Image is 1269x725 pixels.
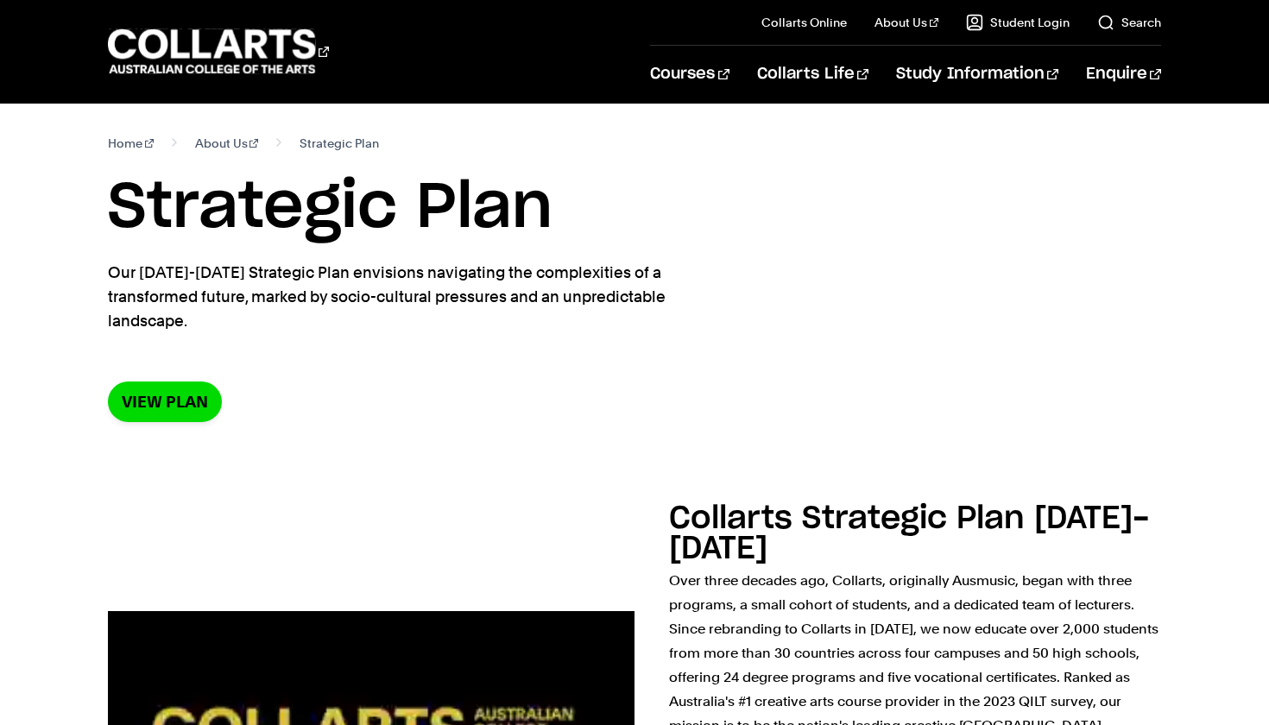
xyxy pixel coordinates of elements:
span: Strategic Plan [300,131,379,155]
a: View Plan [108,381,222,422]
a: About Us [874,14,938,31]
a: Collarts Online [761,14,847,31]
a: Search [1097,14,1161,31]
a: About Us [195,131,259,155]
a: Courses [650,46,729,103]
a: Collarts Life [757,46,868,103]
h1: Strategic Plan [108,169,1161,247]
a: Home [108,131,154,155]
p: Our [DATE]-[DATE] Strategic Plan envisions navigating the complexities of a transformed future, m... [108,261,738,333]
div: Go to homepage [108,27,329,76]
h2: Collarts Strategic Plan [DATE]-[DATE] [669,503,1149,564]
a: Student Login [966,14,1070,31]
a: Study Information [896,46,1058,103]
a: Enquire [1086,46,1161,103]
